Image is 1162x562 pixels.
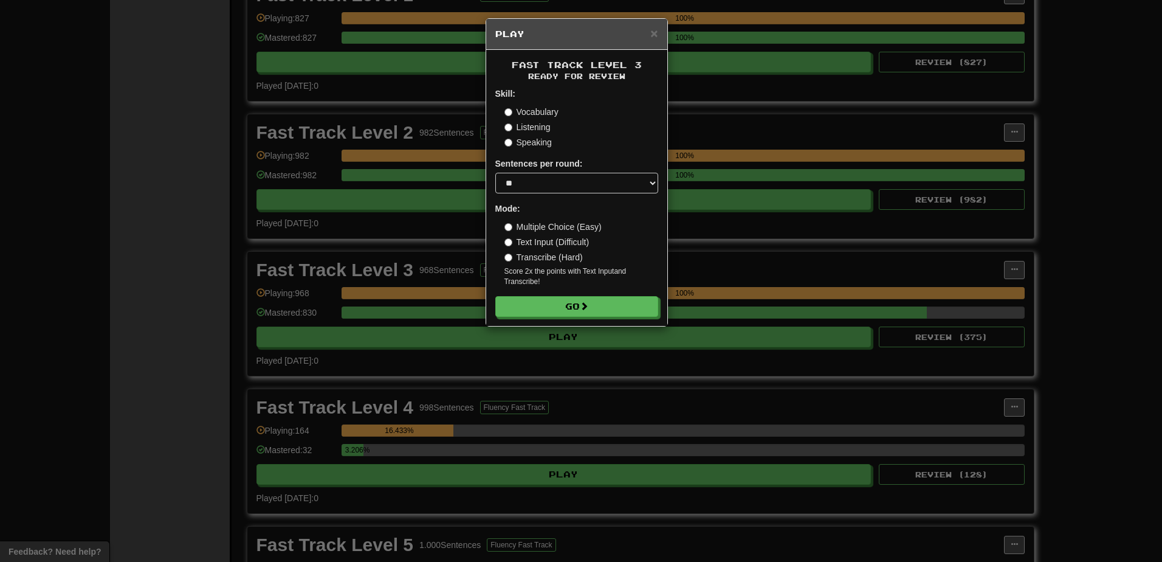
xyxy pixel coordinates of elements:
[650,27,658,40] button: Close
[495,158,583,170] label: Sentences per round:
[504,266,658,287] small: Score 2x the points with Text Input and Transcribe !
[495,89,515,99] strong: Skill:
[504,221,602,233] label: Multiple Choice (Easy)
[504,254,512,262] input: Transcribe (Hard)
[504,121,551,133] label: Listening
[504,108,512,116] input: Vocabulary
[504,106,559,118] label: Vocabulary
[504,139,512,147] input: Speaking
[504,238,512,246] input: Text Input (Difficult)
[504,136,552,148] label: Speaking
[504,236,590,248] label: Text Input (Difficult)
[504,123,512,131] input: Listening
[495,204,520,213] strong: Mode:
[512,60,642,70] span: Fast Track Level 3
[495,71,658,82] small: Ready for Review
[495,28,658,40] h5: Play
[504,251,583,263] label: Transcribe (Hard)
[495,296,658,317] button: Go
[650,26,658,40] span: ×
[504,223,512,231] input: Multiple Choice (Easy)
